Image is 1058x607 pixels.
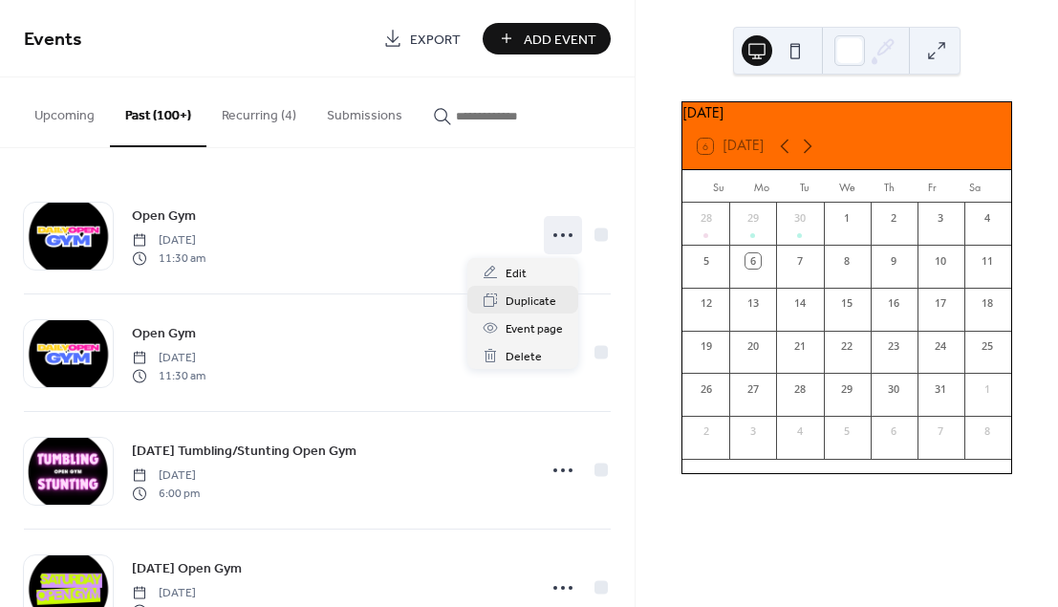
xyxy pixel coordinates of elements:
[839,381,854,397] div: 29
[506,292,556,312] span: Duplicate
[783,170,826,203] div: Tu
[745,338,761,354] div: 20
[132,467,200,485] span: [DATE]
[792,338,808,354] div: 21
[132,249,205,267] span: 11:30 am
[132,440,356,462] a: [DATE] Tumbling/Stunting Open Gym
[745,295,761,311] div: 13
[699,423,714,439] div: 2
[369,23,475,54] a: Export
[933,381,948,397] div: 31
[792,423,808,439] div: 4
[980,210,995,226] div: 4
[839,210,854,226] div: 1
[933,338,948,354] div: 24
[132,350,205,367] span: [DATE]
[132,585,200,602] span: [DATE]
[933,210,948,226] div: 3
[132,206,196,227] span: Open Gym
[886,210,901,226] div: 2
[933,423,948,439] div: 7
[886,423,901,439] div: 6
[132,232,205,249] span: [DATE]
[745,423,761,439] div: 3
[19,77,110,145] button: Upcoming
[745,381,761,397] div: 27
[980,253,995,269] div: 11
[699,210,714,226] div: 28
[792,253,808,269] div: 7
[886,295,901,311] div: 16
[698,170,741,203] div: Su
[933,295,948,311] div: 17
[886,381,901,397] div: 30
[699,253,714,269] div: 5
[24,21,82,58] span: Events
[132,442,356,462] span: [DATE] Tumbling/Stunting Open Gym
[110,77,206,147] button: Past (100+)
[980,338,995,354] div: 25
[980,423,995,439] div: 8
[980,381,995,397] div: 1
[839,295,854,311] div: 15
[312,77,418,145] button: Submissions
[132,559,242,579] span: [DATE] Open Gym
[745,210,761,226] div: 29
[132,557,242,579] a: [DATE] Open Gym
[792,295,808,311] div: 14
[524,30,596,50] span: Add Event
[410,30,461,50] span: Export
[132,322,196,344] a: Open Gym
[792,381,808,397] div: 28
[699,381,714,397] div: 26
[132,205,196,227] a: Open Gym
[699,295,714,311] div: 12
[682,102,1011,123] div: [DATE]
[886,253,901,269] div: 9
[839,253,854,269] div: 8
[980,295,995,311] div: 18
[132,367,205,384] span: 11:30 am
[506,319,563,339] span: Event page
[506,264,527,284] span: Edit
[933,253,948,269] div: 10
[206,77,312,145] button: Recurring (4)
[839,338,854,354] div: 22
[826,170,869,203] div: We
[886,338,901,354] div: 23
[741,170,784,203] div: Mo
[483,23,611,54] button: Add Event
[745,253,761,269] div: 6
[699,338,714,354] div: 19
[506,347,542,367] span: Delete
[953,170,996,203] div: Sa
[839,423,854,439] div: 5
[792,210,808,226] div: 30
[132,324,196,344] span: Open Gym
[868,170,911,203] div: Th
[132,485,200,502] span: 6:00 pm
[911,170,954,203] div: Fr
